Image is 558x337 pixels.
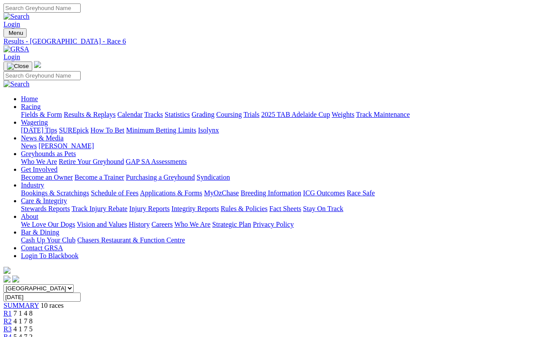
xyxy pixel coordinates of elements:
[192,111,214,118] a: Grading
[3,310,12,317] a: R1
[126,158,187,165] a: GAP SA Assessments
[261,111,330,118] a: 2025 TAB Adelaide Cup
[21,134,64,142] a: News & Media
[243,111,259,118] a: Trials
[21,244,63,252] a: Contact GRSA
[21,158,555,166] div: Greyhounds as Pets
[9,30,23,36] span: Menu
[3,37,555,45] a: Results - [GEOGRAPHIC_DATA] - Race 6
[21,174,555,181] div: Get Involved
[21,103,41,110] a: Racing
[21,252,78,259] a: Login To Blackbook
[151,221,173,228] a: Careers
[21,174,73,181] a: Become an Owner
[21,228,59,236] a: Bar & Dining
[14,325,33,333] span: 4 1 7 5
[7,63,29,70] img: Close
[77,236,185,244] a: Chasers Restaurant & Function Centre
[165,111,190,118] a: Statistics
[126,126,196,134] a: Minimum Betting Limits
[21,189,89,197] a: Bookings & Scratchings
[269,205,301,212] a: Fact Sheets
[21,126,555,134] div: Wagering
[356,111,410,118] a: Track Maintenance
[3,3,81,13] input: Search
[21,142,37,150] a: News
[303,189,345,197] a: ICG Outcomes
[12,276,19,283] img: twitter.svg
[91,126,125,134] a: How To Bet
[241,189,301,197] a: Breeding Information
[91,189,138,197] a: Schedule of Fees
[64,111,116,118] a: Results & Replays
[3,53,20,61] a: Login
[21,166,58,173] a: Get Involved
[34,61,41,68] img: logo-grsa-white.png
[347,189,374,197] a: Race Safe
[3,317,12,325] a: R2
[3,276,10,283] img: facebook.svg
[21,236,75,244] a: Cash Up Your Club
[3,71,81,80] input: Search
[21,111,555,119] div: Racing
[216,111,242,118] a: Coursing
[21,150,76,157] a: Greyhounds as Pets
[38,142,94,150] a: [PERSON_NAME]
[21,181,44,189] a: Industry
[3,267,10,274] img: logo-grsa-white.png
[3,61,32,71] button: Toggle navigation
[59,126,88,134] a: SUREpick
[21,126,57,134] a: [DATE] Tips
[21,221,555,228] div: About
[21,158,57,165] a: Who We Are
[3,80,30,88] img: Search
[3,28,27,37] button: Toggle navigation
[198,126,219,134] a: Isolynx
[144,111,163,118] a: Tracks
[197,174,230,181] a: Syndication
[21,189,555,197] div: Industry
[77,221,127,228] a: Vision and Values
[140,189,202,197] a: Applications & Forms
[3,20,20,28] a: Login
[126,174,195,181] a: Purchasing a Greyhound
[21,119,48,126] a: Wagering
[129,205,170,212] a: Injury Reports
[212,221,251,228] a: Strategic Plan
[21,221,75,228] a: We Love Our Dogs
[3,293,81,302] input: Select date
[59,158,124,165] a: Retire Your Greyhound
[303,205,343,212] a: Stay On Track
[332,111,354,118] a: Weights
[204,189,239,197] a: MyOzChase
[21,111,62,118] a: Fields & Form
[21,95,38,102] a: Home
[253,221,294,228] a: Privacy Policy
[21,236,555,244] div: Bar & Dining
[3,13,30,20] img: Search
[221,205,268,212] a: Rules & Policies
[21,142,555,150] div: News & Media
[117,111,143,118] a: Calendar
[21,197,67,204] a: Care & Integrity
[3,302,39,309] a: SUMMARY
[75,174,124,181] a: Become a Trainer
[3,45,29,53] img: GRSA
[21,213,38,220] a: About
[171,205,219,212] a: Integrity Reports
[129,221,150,228] a: History
[3,325,12,333] a: R3
[14,310,33,317] span: 7 1 4 8
[21,205,555,213] div: Care & Integrity
[174,221,211,228] a: Who We Are
[14,317,33,325] span: 4 1 7 8
[41,302,64,309] span: 10 races
[71,205,127,212] a: Track Injury Rebate
[21,205,70,212] a: Stewards Reports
